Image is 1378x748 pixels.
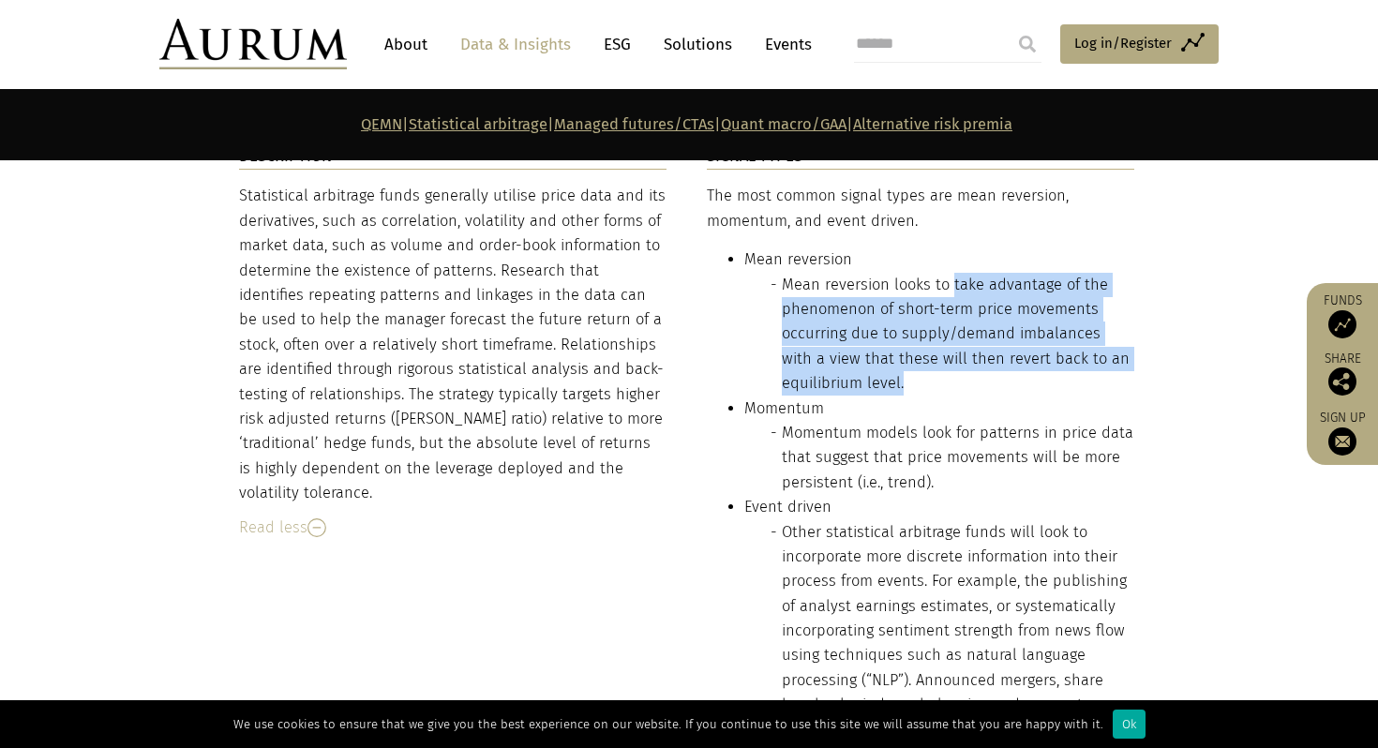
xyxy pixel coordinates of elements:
a: Data & Insights [451,27,580,62]
div: Ok [1113,710,1146,739]
a: Funds [1316,292,1369,338]
img: Sign up to our newsletter [1328,427,1356,456]
img: Access Funds [1328,310,1356,338]
input: Submit [1009,25,1046,63]
a: Managed futures/CTAs [554,115,714,133]
span: Log in/Register [1074,32,1172,54]
div: Share [1316,352,1369,396]
div: Statistical arbitrage funds generally utilise price data and its derivatives, such as correlation... [239,184,667,505]
a: Statistical arbitrage [409,115,547,133]
li: Momentum models look for patterns in price data that suggest that price movements will be more pe... [782,421,1134,495]
img: Aurum [159,19,347,69]
a: QEMN [361,115,402,133]
li: Mean reversion looks to take advantage of the phenomenon of short-term price movements occurring ... [782,273,1134,396]
a: Quant macro/GAA [721,115,846,133]
li: Mean reversion [744,247,1134,396]
a: Log in/Register [1060,24,1219,64]
a: About [375,27,437,62]
a: Alternative risk premia [853,115,1012,133]
a: Solutions [654,27,741,62]
strong: | | | | [361,115,1012,133]
a: Sign up [1316,410,1369,456]
li: Momentum [744,396,1134,496]
img: Read Less [307,518,326,537]
div: Read less [239,516,667,540]
img: Share this post [1328,367,1356,396]
a: ESG [594,27,640,62]
a: Events [756,27,812,62]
